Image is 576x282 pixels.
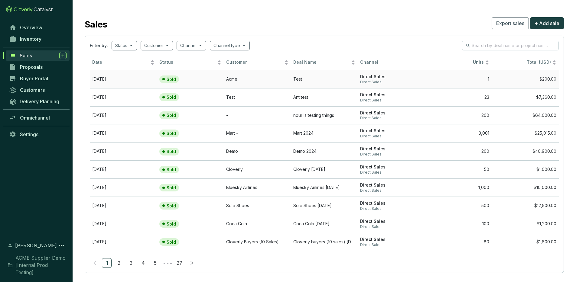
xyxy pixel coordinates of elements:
[126,258,135,268] a: 3
[360,146,422,152] span: Direct Sales
[425,55,492,70] th: Units
[175,258,184,268] a: 27
[224,178,291,197] td: Bluesky Airlines
[90,258,99,268] button: left
[360,206,422,211] span: Direct Sales
[90,197,157,215] td: Aug 31 2023
[291,124,358,142] td: Mart 2024
[291,70,358,88] td: Test
[360,92,422,98] span: Direct Sales
[114,258,123,268] a: 2
[167,167,176,172] p: Sold
[6,62,70,72] a: Proposals
[291,88,358,106] td: Ant test
[360,128,422,134] span: Direct Sales
[360,242,422,247] span: Direct Sales
[224,142,291,160] td: Demo
[492,160,559,178] td: $1,000.00
[90,88,157,106] td: Dec 17 2024
[360,182,422,188] span: Direct Sales
[425,233,492,251] td: 80
[360,110,422,116] span: Direct Sales
[138,258,148,268] li: 4
[167,203,176,209] p: Sold
[492,197,559,215] td: $12,500.00
[224,215,291,233] td: Coca Cola
[102,258,111,268] a: 1
[90,258,99,268] li: Previous Page
[425,197,492,215] td: 500
[360,152,422,157] span: Direct Sales
[492,215,559,233] td: $1,200.00
[291,160,358,178] td: Cloverly Oct 02
[492,70,559,88] td: $200.00
[360,134,422,139] span: Direct Sales
[151,258,160,268] a: 5
[6,22,70,33] a: Overview
[90,215,157,233] td: Sep 05 2023
[425,70,492,88] td: 1
[425,160,492,178] td: 50
[90,124,157,142] td: Jul 31 2024
[6,50,70,61] a: Sales
[167,185,176,191] p: Sold
[291,55,358,70] th: Deal Name
[126,258,136,268] li: 3
[15,254,67,276] span: ACME Supplier Demo [Internal Prod Testing]
[157,55,224,70] th: Status
[425,124,492,142] td: 3,001
[224,106,291,124] td: -
[492,142,559,160] td: $40,900.00
[293,59,350,65] span: Deal Name
[167,239,176,245] p: Sold
[6,34,70,44] a: Inventory
[90,106,157,124] td: Nov 28 2024
[190,261,194,265] span: right
[85,18,107,31] h2: Sales
[425,178,492,197] td: 1,000
[425,215,492,233] td: 100
[167,113,176,118] p: Sold
[535,20,559,27] span: + Add sale
[224,233,291,251] td: Cloverly Buyers (10 Sales)
[496,20,524,27] span: Export sales
[167,95,176,100] p: Sold
[224,160,291,178] td: Cloverly
[360,98,422,103] span: Direct Sales
[224,197,291,215] td: Sole Shoes
[150,258,160,268] li: 5
[291,197,358,215] td: Sole Shoes Aug 31
[167,131,176,136] p: Sold
[20,115,50,121] span: Omnichannel
[360,116,422,120] span: Direct Sales
[90,70,157,88] td: Sep 15 2025
[6,73,70,84] a: Buyer Portal
[6,129,70,139] a: Settings
[291,233,358,251] td: Cloverly buyers (10 sales) May 30
[360,80,422,85] span: Direct Sales
[224,55,291,70] th: Customer
[224,70,291,88] td: Acme
[492,88,559,106] td: $7,360.00
[138,258,148,268] a: 4
[167,149,176,154] p: Sold
[20,64,43,70] span: Proposals
[92,59,149,65] span: Date
[20,98,59,104] span: Delivery Planning
[492,106,559,124] td: $64,000.00
[360,224,422,229] span: Direct Sales
[20,87,45,93] span: Customers
[360,74,422,80] span: Direct Sales
[6,113,70,123] a: Omnichannel
[90,55,157,70] th: Date
[360,170,422,175] span: Direct Sales
[187,258,197,268] button: right
[425,106,492,124] td: 200
[291,215,358,233] td: Coca Cola Sep 05
[224,124,291,142] td: Mart -
[291,106,358,124] td: nour is testing things
[102,258,112,268] li: 1
[360,188,422,193] span: Direct Sales
[425,142,492,160] td: 200
[224,88,291,106] td: Test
